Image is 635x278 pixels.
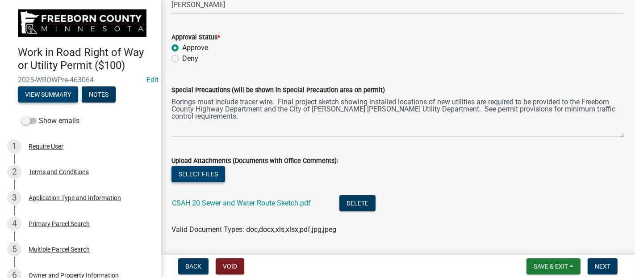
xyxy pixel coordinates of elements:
div: Require User [29,143,63,150]
span: Next [595,263,610,270]
div: Multiple Parcel Search [29,246,90,252]
wm-modal-confirm: Summary [18,91,78,98]
label: Approve [182,43,208,53]
button: Notes [82,86,116,103]
label: Approval Status [171,34,220,41]
button: Select files [171,166,225,182]
button: Save & Exit [526,258,581,274]
button: Delete [339,195,376,211]
span: Back [185,263,201,270]
a: Edit [146,76,159,84]
div: Application Type and Information [29,195,121,201]
button: Void [216,258,244,274]
a: CSAH 20 Sewer and Water Route Sketch.pdf [172,199,311,207]
div: 3 [7,191,21,205]
span: Valid Document Types: doc,docx,xls,xlsx,pdf,jpg,jpeg [171,225,336,234]
label: Special Precautions (will be shown in Special Precaution area on permit) [171,87,385,94]
div: 5 [7,242,21,257]
div: 2 [7,165,21,179]
button: Next [588,258,618,274]
label: Deny [182,53,198,64]
button: View Summary [18,86,78,103]
wm-modal-confirm: Edit Application Number [146,76,159,84]
div: 1 [7,139,21,154]
div: Terms and Conditions [29,169,89,175]
label: Show emails [21,115,79,126]
h4: Work in Road Right of Way or Utility Permit ($100) [18,46,154,72]
wm-modal-confirm: Delete Document [339,199,376,208]
span: Save & Exit [534,263,568,270]
span: 2025-WROWPre-463064 [18,76,143,84]
label: Upload Attachments (Documents with Office Comments): [171,158,338,164]
div: Primary Parcel Search [29,221,90,227]
wm-modal-confirm: Notes [82,91,116,98]
div: 4 [7,217,21,231]
button: Back [178,258,209,274]
img: Freeborn County, Minnesota [18,9,146,37]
